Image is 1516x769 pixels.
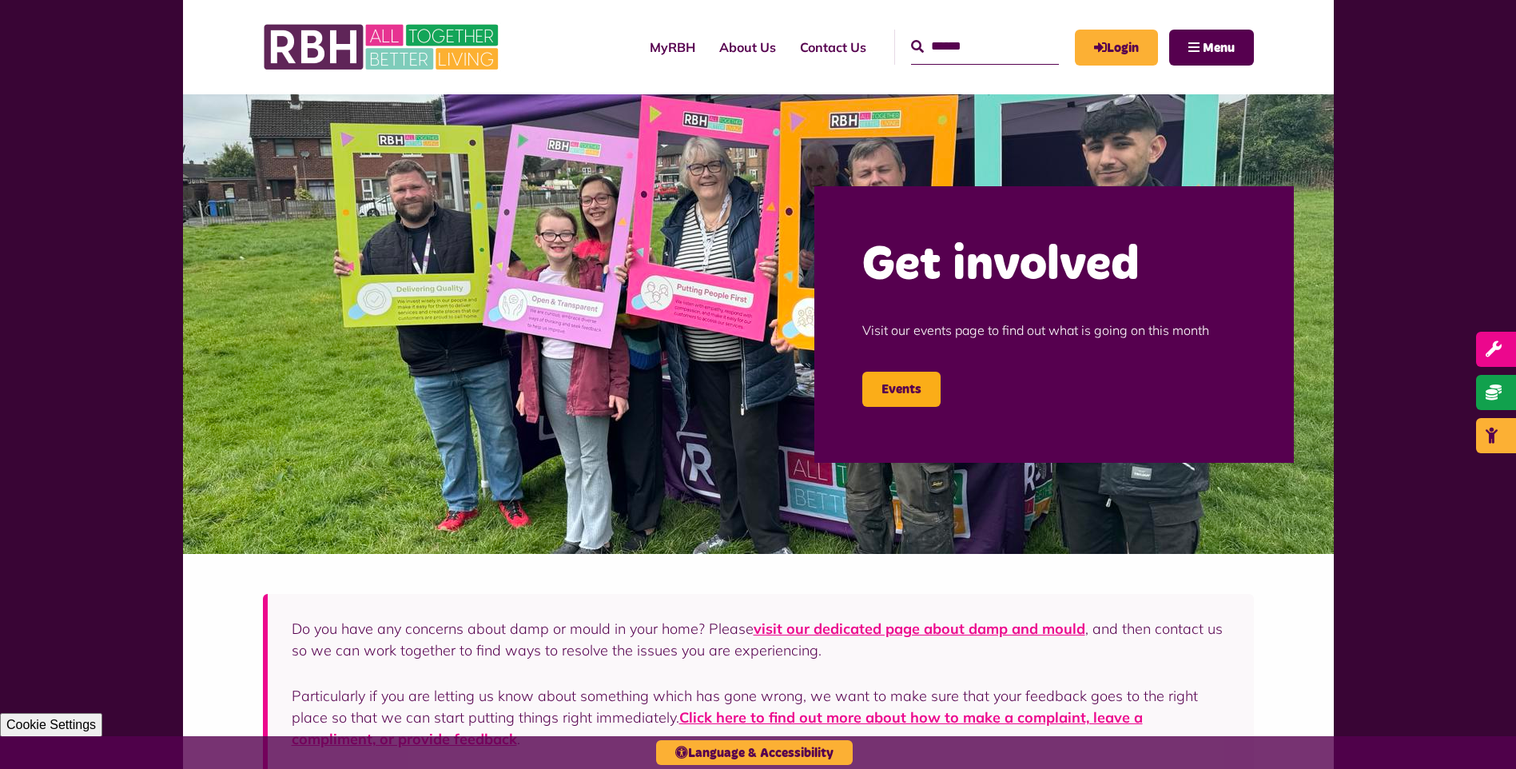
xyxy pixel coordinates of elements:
[788,26,878,69] a: Contact Us
[292,708,1143,748] a: Click here to find out more about how to make a complaint, leave a compliment, or provide feedback
[183,94,1334,554] img: Image (22)
[638,26,707,69] a: MyRBH
[656,740,853,765] button: Language & Accessibility
[1203,42,1235,54] span: Menu
[263,16,503,78] img: RBH
[1075,30,1158,66] a: MyRBH
[292,685,1230,750] p: Particularly if you are letting us know about something which has gone wrong, we want to make sur...
[862,234,1246,297] h2: Get involved
[862,372,941,407] a: Events
[862,297,1246,364] p: Visit our events page to find out what is going on this month
[1169,30,1254,66] button: Navigation
[292,618,1230,661] p: Do you have any concerns about damp or mould in your home? Please , and then contact us so we can...
[707,26,788,69] a: About Us
[754,620,1085,638] a: visit our dedicated page about damp and mould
